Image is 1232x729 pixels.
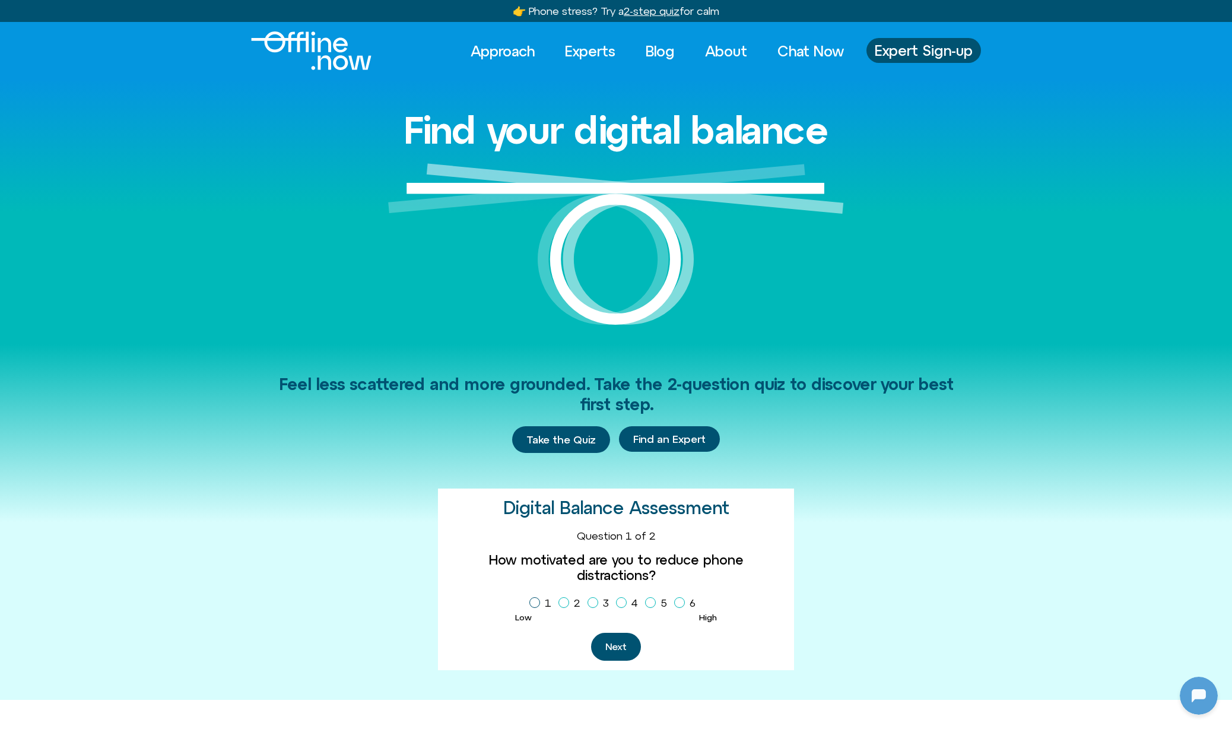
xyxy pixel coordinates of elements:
[34,218,212,290] p: (1) Put a sticky note on your door that says “3‑min stretch” (2) Set a silent alarm labelled “Str...
[251,31,351,70] div: Logo
[619,426,720,454] div: Find an Expert
[279,375,954,414] span: Feel less scattered and more grounded. Take the 2-question quiz to discover your best first step.
[388,163,844,344] img: Graphic of a white circle with a white line balancing on top to represent balance.
[529,593,556,613] label: 1
[209,184,225,198] p: yes
[645,593,672,613] label: 5
[3,278,20,294] img: N5FCcHC.png
[116,87,225,101] p: what do you sugggesst?
[447,552,785,584] label: How motivated are you to reduce phone distractions?
[512,426,610,454] a: Take the Quiz
[591,633,641,661] button: Next
[3,341,20,357] img: N5FCcHC.png
[875,43,973,58] span: Expert Sign-up
[513,5,719,17] a: 👉 Phone stress? Try a2-step quizfor calm
[699,613,717,622] span: High
[558,593,585,613] label: 2
[34,121,212,164] p: Type ‘yes’ if you want two simple options to pick from, or reply ‘shape my own’ to create your ow...
[526,433,596,446] span: Take the Quiz
[20,382,184,394] textarea: Message Input
[694,38,758,64] a: About
[588,593,614,613] label: 3
[674,593,700,613] label: 6
[11,6,30,25] img: N5FCcHC.png
[624,5,679,17] u: 2-step quiz
[554,38,626,64] a: Experts
[767,38,855,64] a: Chat Now
[34,310,212,353] p: No problem — I hear you. Drop a message when you’re ready and we’ll pick up where you left off.
[633,433,706,445] span: Find an Expert
[35,8,182,23] h2: [DOMAIN_NAME]
[460,38,855,64] nav: Menu
[207,5,227,26] svg: Close Chatbot Button
[3,152,20,169] img: N5FCcHC.png
[3,55,20,71] img: N5FCcHC.png
[187,5,207,26] svg: Restart Conversation Button
[866,38,981,63] a: Expert Sign-up
[251,31,371,70] img: Offline.Now logo in white. Text of the words offline.now with a line going through the "O"
[3,3,234,28] button: Expand Header Button
[447,530,785,661] form: Homepage Sign Up
[404,109,828,151] h1: Find your digital balance
[503,498,729,518] h2: Digital Balance Assessment
[1180,677,1218,715] iframe: Botpress
[635,38,685,64] a: Blog
[203,379,222,398] svg: Voice Input Button
[447,530,785,543] div: Question 1 of 2
[616,593,643,613] label: 4
[460,38,545,64] a: Approach
[515,613,532,622] span: Low
[619,426,720,452] a: Find an Expert
[34,9,212,66] p: Choose one: leave your phone in another room and do a 3-minute stretch routine. What tiny reminde...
